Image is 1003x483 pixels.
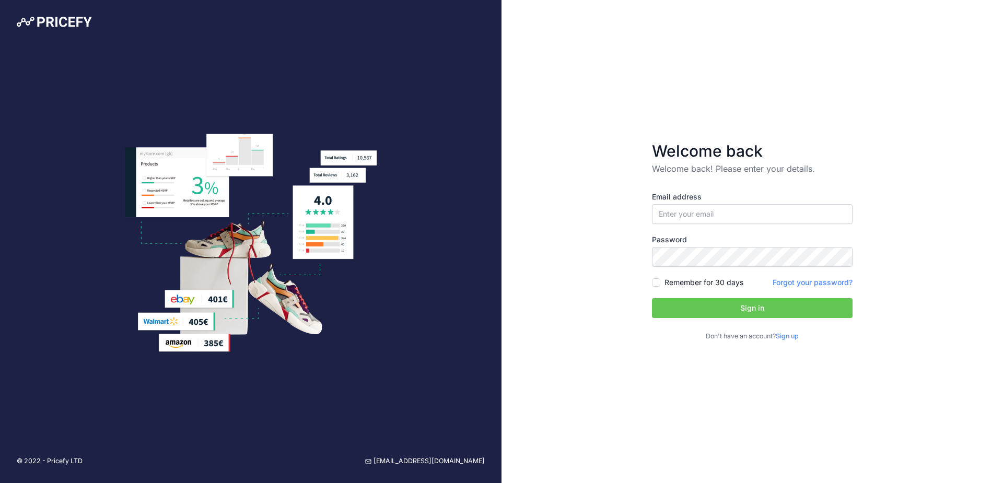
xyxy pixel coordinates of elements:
[652,298,853,318] button: Sign in
[652,192,853,202] label: Email address
[17,17,92,27] img: Pricefy
[652,204,853,224] input: Enter your email
[652,142,853,160] h3: Welcome back
[17,456,83,466] p: © 2022 - Pricefy LTD
[652,234,853,245] label: Password
[664,277,743,288] label: Remember for 30 days
[365,456,485,466] a: [EMAIL_ADDRESS][DOMAIN_NAME]
[652,162,853,175] p: Welcome back! Please enter your details.
[773,278,853,287] a: Forgot your password?
[776,332,799,340] a: Sign up
[652,332,853,341] p: Don't have an account?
